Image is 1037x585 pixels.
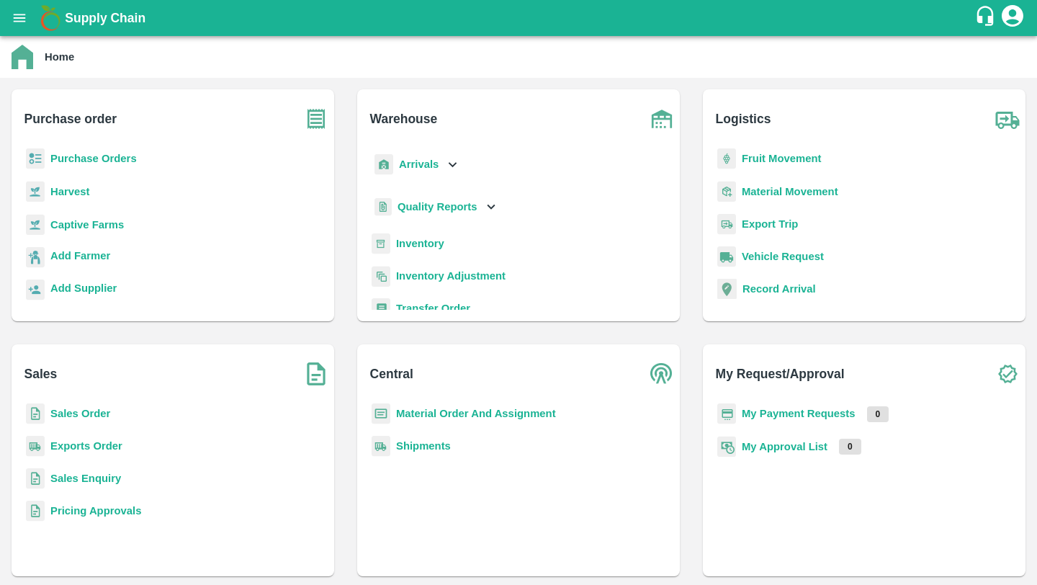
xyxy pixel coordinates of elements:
a: Harvest [50,186,89,197]
b: Sales [24,364,58,384]
img: warehouse [644,101,680,137]
a: Fruit Movement [742,153,822,164]
a: Record Arrival [742,283,816,295]
img: purchase [298,101,334,137]
b: Add Supplier [50,282,117,294]
a: Shipments [396,440,451,452]
img: material [717,181,736,202]
img: central [644,356,680,392]
img: fruit [717,148,736,169]
img: farmer [26,247,45,268]
a: Pricing Approvals [50,505,141,517]
div: account of current user [1000,3,1025,33]
a: Vehicle Request [742,251,824,262]
b: Warehouse [370,109,438,129]
img: sales [26,501,45,522]
button: open drawer [3,1,36,35]
img: approval [717,436,736,457]
img: vehicle [717,246,736,267]
a: Material Movement [742,186,838,197]
a: Transfer Order [396,303,470,314]
img: sales [26,403,45,424]
img: shipments [372,436,390,457]
img: inventory [372,266,390,287]
a: Inventory [396,238,444,249]
img: check [989,356,1025,392]
div: Quality Reports [372,192,499,222]
a: Exports Order [50,440,122,452]
img: logo [36,4,65,32]
a: Sales Enquiry [50,473,121,484]
img: home [12,45,33,69]
a: Add Farmer [50,248,110,267]
b: Arrivals [399,158,439,170]
p: 0 [839,439,861,455]
b: Central [370,364,413,384]
p: 0 [867,406,889,422]
img: whInventory [372,233,390,254]
a: My Approval List [742,441,827,452]
a: Supply Chain [65,8,974,28]
a: Captive Farms [50,219,124,231]
img: qualityReport [374,198,392,216]
img: whArrival [374,154,393,175]
img: harvest [26,214,45,236]
img: shipments [26,436,45,457]
a: My Payment Requests [742,408,856,419]
b: My Request/Approval [716,364,845,384]
b: Home [45,51,74,63]
img: payment [717,403,736,424]
div: customer-support [974,5,1000,31]
b: Quality Reports [398,201,477,213]
img: soSales [298,356,334,392]
img: delivery [717,214,736,235]
a: Export Trip [742,218,798,230]
b: Supply Chain [65,11,145,25]
a: Purchase Orders [50,153,137,164]
a: Sales Order [50,408,110,419]
img: reciept [26,148,45,169]
img: recordArrival [717,279,737,299]
b: Add Farmer [50,250,110,262]
a: Inventory Adjustment [396,270,506,282]
b: Purchase order [24,109,117,129]
img: sales [26,468,45,489]
img: whTransfer [372,298,390,319]
img: truck [989,101,1025,137]
img: supplier [26,280,45,300]
img: centralMaterial [372,403,390,424]
b: Logistics [716,109,771,129]
div: Arrivals [372,148,461,181]
img: harvest [26,181,45,202]
a: Material Order And Assignment [396,408,556,419]
a: Add Supplier [50,280,117,300]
